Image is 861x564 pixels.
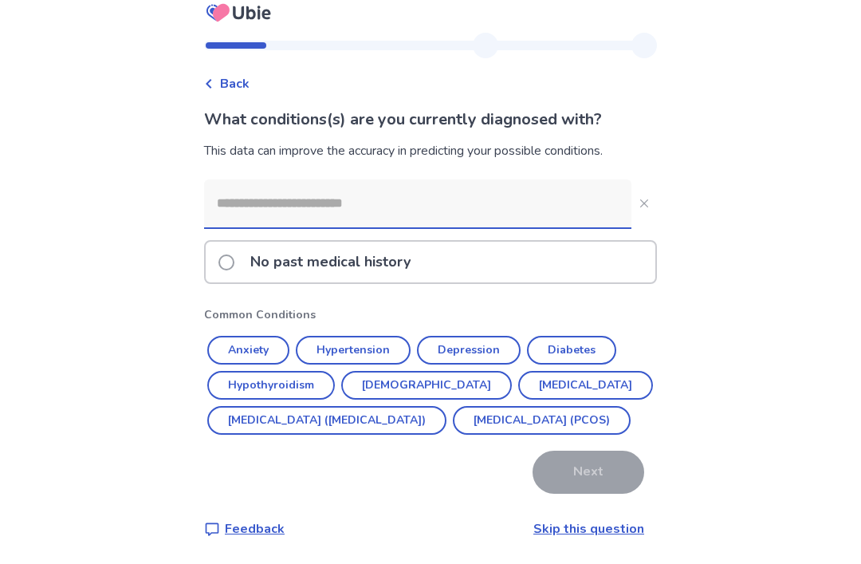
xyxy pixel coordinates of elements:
button: [MEDICAL_DATA] (PCOS) [453,406,631,435]
p: What conditions(s) are you currently diagnosed with? [204,108,657,132]
button: Hypertension [296,336,411,365]
button: Diabetes [527,336,616,365]
button: Close [631,191,657,216]
button: Anxiety [207,336,289,365]
p: No past medical history [241,242,420,282]
p: Feedback [225,519,285,538]
a: Skip this question [533,520,644,538]
button: [MEDICAL_DATA] ([MEDICAL_DATA]) [207,406,446,435]
button: [DEMOGRAPHIC_DATA] [341,371,512,400]
input: Close [204,179,631,227]
a: Feedback [204,519,285,538]
span: Back [220,74,250,93]
button: Next [533,451,644,494]
p: Common Conditions [204,306,657,323]
button: Hypothyroidism [207,371,335,400]
button: Depression [417,336,521,365]
div: This data can improve the accuracy in predicting your possible conditions. [204,141,657,160]
button: [MEDICAL_DATA] [518,371,653,400]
